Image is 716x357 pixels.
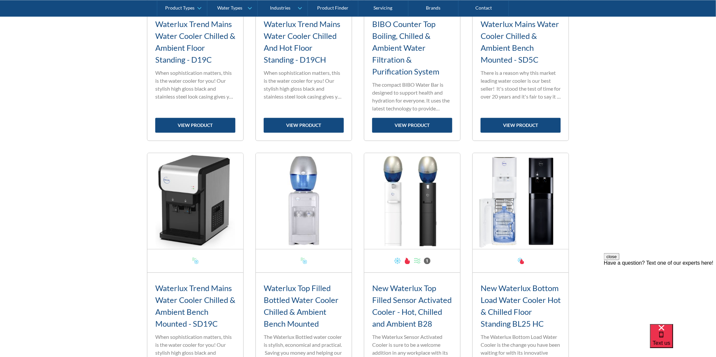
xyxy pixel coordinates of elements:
div: Product Types [165,5,194,11]
a: view product [264,118,344,133]
h3: Waterlux Trend Mains Water Cooler Chilled & Ambient Floor Standing - D19C [155,18,235,66]
a: view product [372,118,452,133]
p: The compact BIBO Water Bar is designed to support health and hydration for everyone. It uses the ... [372,81,452,113]
a: view product [155,118,235,133]
h3: Waterlux Mains Water Cooler Chilled & Ambient Bench Mounted - SD5C [481,18,561,66]
h3: BIBO Counter Top Boiling, Chilled & Ambient Water Filtration & Purification System [372,18,452,78]
img: Waterlux Trend Mains Water Cooler Chilled & Ambient Bench Mounted - SD19C [147,153,243,249]
img: New Waterlux Bottom Load Water Cooler Hot & Chilled Floor Standing BL25 HC [473,153,569,249]
div: Industries [270,5,290,11]
p: There is a reason why this market leading water cooler is our best seller! It's stood the test of... [481,69,561,101]
h3: New Waterlux Bottom Load Water Cooler Hot & Chilled Floor Standing BL25 HC [481,283,561,330]
iframe: podium webchat widget bubble [650,324,716,357]
div: Water Types [218,5,243,11]
h3: Waterlux Trend Mains Water Cooler Chilled & Ambient Bench Mounted - SD19C [155,283,235,330]
h3: Waterlux Trend Mains Water Cooler Chilled And Hot Floor Standing - D19CH [264,18,344,66]
p: When sophistication matters, this is the water cooler for you! Our stylish high gloss black and s... [155,69,235,101]
iframe: podium webchat widget prompt [604,253,716,332]
img: New Waterlux Top Filled Sensor Activated Cooler - Hot, Chilled and Ambient B28 [364,153,460,249]
h3: Waterlux Top Filled Bottled Water Cooler Chilled & Ambient Bench Mounted [264,283,344,330]
img: Waterlux Top Filled Bottled Water Cooler Chilled & Ambient Bench Mounted [256,153,352,249]
p: When sophistication matters, this is the water cooler for you! Our stylish high gloss black and s... [264,69,344,101]
a: view product [481,118,561,133]
h3: New Waterlux Top Filled Sensor Activated Cooler - Hot, Chilled and Ambient B28 [372,283,452,330]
